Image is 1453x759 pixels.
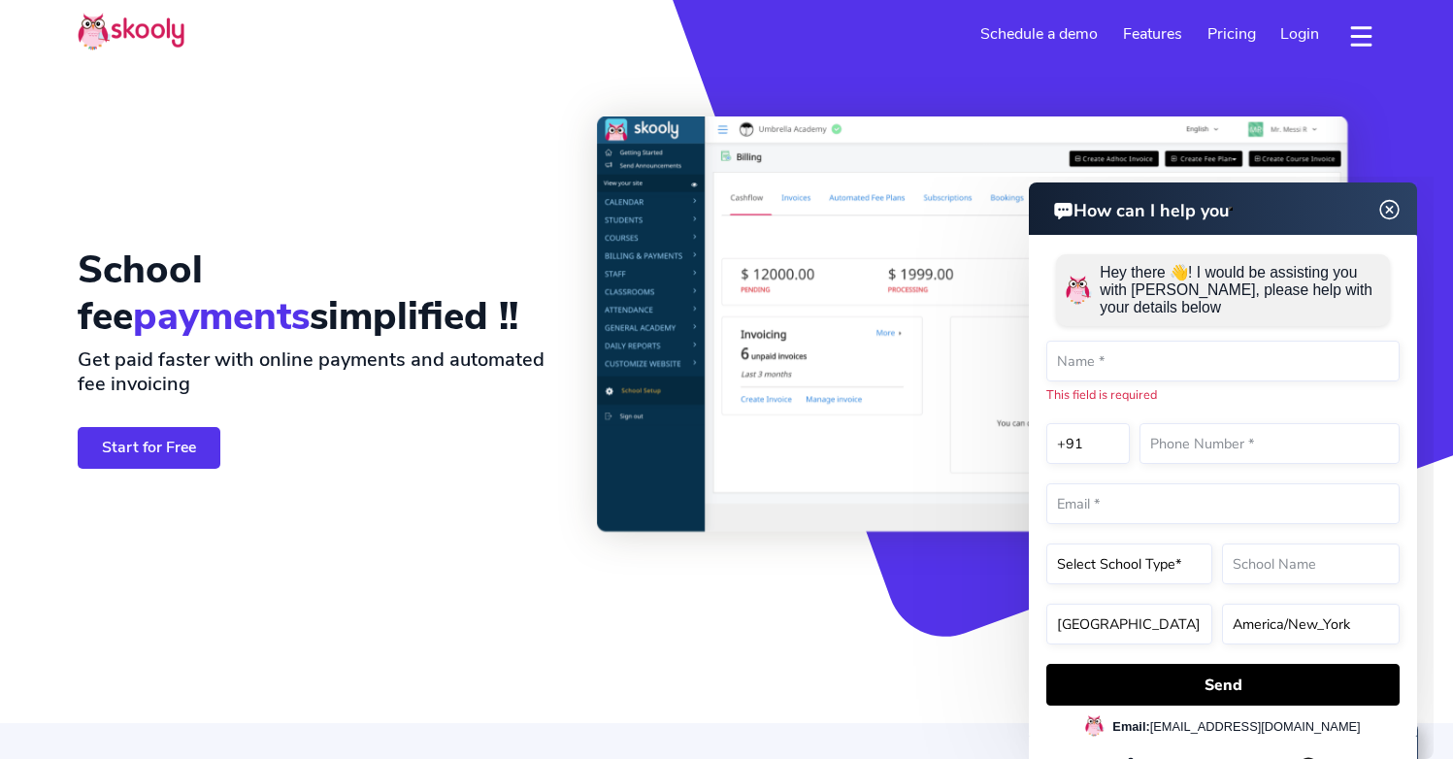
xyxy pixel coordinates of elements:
span: Login [1280,23,1319,45]
a: Schedule a demo [969,18,1111,49]
a: Start for Free [78,427,220,469]
img: School Billing, Invoicing, Payments System & Software - <span class='notranslate'>Skooly | Try fo... [597,116,1375,599]
h1: School fee simplified !! [78,247,566,340]
span: Pricing [1207,23,1256,45]
a: Features [1110,18,1195,49]
a: Pricing [1195,18,1269,49]
button: dropdown menu [1347,14,1375,58]
span: payments [133,290,310,343]
img: Skooly [78,13,184,50]
a: Login [1268,18,1332,49]
h2: Get paid faster with online payments and automated fee invoicing [78,347,566,396]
